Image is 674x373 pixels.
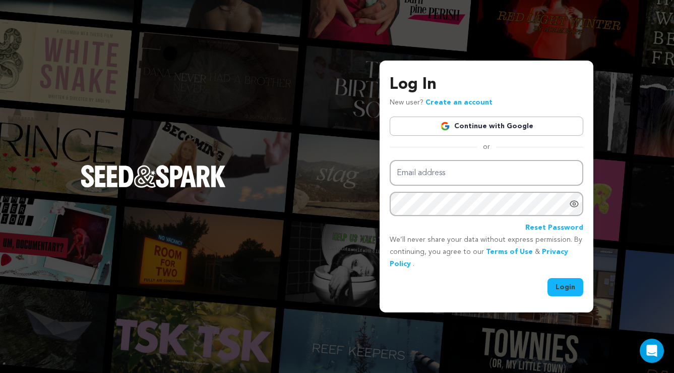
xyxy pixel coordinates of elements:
a: Seed&Spark Homepage [81,165,226,207]
a: Terms of Use [486,248,533,255]
span: or [477,142,496,152]
a: Show password as plain text. Warning: this will display your password on the screen. [569,199,579,209]
a: Create an account [425,99,493,106]
a: Continue with Google [390,117,583,136]
p: We’ll never share your data without express permission. By continuing, you agree to our & . [390,234,583,270]
p: New user? [390,97,493,109]
a: Privacy Policy [390,248,568,268]
button: Login [547,278,583,296]
div: Open Intercom Messenger [640,339,664,363]
h3: Log In [390,73,583,97]
img: Google logo [440,121,450,131]
input: Email address [390,160,583,186]
a: Reset Password [525,222,583,234]
img: Seed&Spark Logo [81,165,226,187]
